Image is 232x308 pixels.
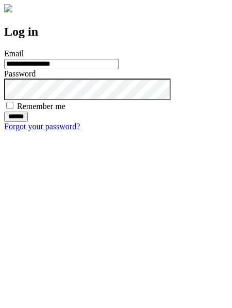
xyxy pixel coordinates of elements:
label: Password [4,69,36,78]
a: Forgot your password? [4,122,80,131]
h2: Log in [4,25,228,39]
label: Remember me [17,102,65,111]
img: logo-4e3dc11c47720685a147b03b5a06dd966a58ff35d612b21f08c02c0306f2b779.png [4,4,12,12]
label: Email [4,49,24,58]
